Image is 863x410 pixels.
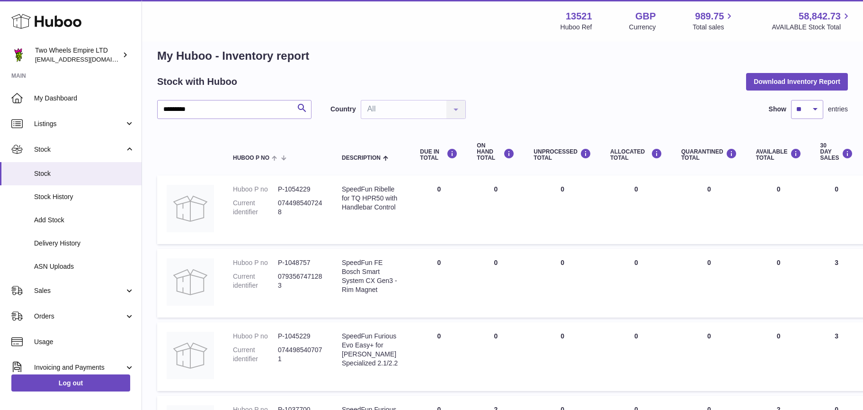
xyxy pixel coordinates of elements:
[410,175,467,244] td: 0
[811,175,863,244] td: 0
[747,249,811,318] td: 0
[695,10,724,23] span: 989.75
[167,332,214,379] img: product image
[278,258,323,267] dd: P-1048757
[477,143,515,162] div: ON HAND Total
[811,322,863,391] td: 3
[167,258,214,306] img: product image
[342,332,401,368] div: SpeedFun Furious Evo Easy+ for [PERSON_NAME] Specialized 2.1/2.2
[34,286,125,295] span: Sales
[330,105,356,114] label: Country
[278,346,323,364] dd: 0744985407071
[747,322,811,391] td: 0
[278,332,323,341] dd: P-1045229
[681,148,737,161] div: QUARANTINED Total
[467,322,524,391] td: 0
[34,312,125,321] span: Orders
[828,105,848,114] span: entries
[34,145,125,154] span: Stock
[693,23,735,32] span: Total sales
[410,322,467,391] td: 0
[34,216,134,225] span: Add Stock
[233,272,278,290] dt: Current identifier
[157,48,848,64] h1: My Huboo - Inventory report
[342,185,401,212] div: SpeedFun Ribelle for TQ HPR50 with Handlebar Control
[34,94,134,103] span: My Dashboard
[34,192,134,201] span: Stock History
[167,185,214,232] img: product image
[707,259,711,266] span: 0
[707,185,711,193] span: 0
[233,155,269,161] span: Huboo P no
[410,249,467,318] td: 0
[601,175,672,244] td: 0
[524,249,601,318] td: 0
[635,10,656,23] strong: GBP
[799,10,841,23] span: 58,842.73
[524,175,601,244] td: 0
[34,262,134,271] span: ASN Uploads
[420,148,458,161] div: DUE IN TOTAL
[747,175,811,244] td: 0
[34,119,125,128] span: Listings
[467,249,524,318] td: 0
[278,272,323,290] dd: 0793567471283
[233,346,278,364] dt: Current identifier
[772,10,852,32] a: 58,842.73 AVAILABLE Stock Total
[233,258,278,267] dt: Huboo P no
[233,199,278,217] dt: Current identifier
[11,374,130,392] a: Log out
[35,55,139,63] span: [EMAIL_ADDRESS][DOMAIN_NAME]
[561,23,592,32] div: Huboo Ref
[772,23,852,32] span: AVAILABLE Stock Total
[534,148,591,161] div: UNPROCESSED Total
[278,199,323,217] dd: 0744985407248
[756,148,801,161] div: AVAILABLE Total
[601,322,672,391] td: 0
[157,75,237,88] h2: Stock with Huboo
[566,10,592,23] strong: 13521
[34,169,134,178] span: Stock
[11,48,26,62] img: justas@twowheelsempire.com
[34,363,125,372] span: Invoicing and Payments
[233,332,278,341] dt: Huboo P no
[467,175,524,244] td: 0
[35,46,120,64] div: Two Wheels Empire LTD
[610,148,662,161] div: ALLOCATED Total
[278,185,323,194] dd: P-1054229
[233,185,278,194] dt: Huboo P no
[34,337,134,346] span: Usage
[342,258,401,294] div: SpeedFun FE Bosch Smart System CX Gen3 - Rim Magnet
[769,105,786,114] label: Show
[601,249,672,318] td: 0
[707,332,711,340] span: 0
[34,239,134,248] span: Delivery History
[342,155,381,161] span: Description
[746,73,848,90] button: Download Inventory Report
[524,322,601,391] td: 0
[811,249,863,318] td: 3
[629,23,656,32] div: Currency
[693,10,735,32] a: 989.75 Total sales
[820,143,853,162] div: 30 DAY SALES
